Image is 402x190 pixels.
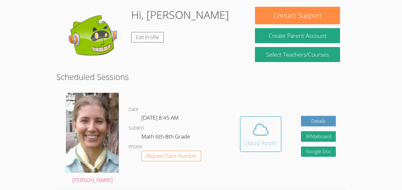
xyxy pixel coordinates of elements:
[62,7,126,71] img: default.png
[129,106,138,114] dt: Date
[255,47,340,62] a: Select Teachers/Courses
[131,7,229,23] h1: Hi, [PERSON_NAME]
[141,132,191,143] dd: Math 6th-8th Grade
[66,93,119,172] img: Screenshot%202024-09-06%20202226%20-%20Cropped.png
[56,71,346,83] h2: Scheduled Sessions
[131,32,164,43] a: Edit Profile
[146,154,196,158] span: Request Tutor Number
[301,131,336,142] button: Whiteboard
[301,116,336,126] a: Details
[129,143,142,151] dt: Phone
[240,116,281,152] button: Cloud Room
[129,124,144,132] dt: Subject
[141,114,179,121] span: [DATE] 8:45 AM
[255,28,340,43] button: Create Parent Account
[66,93,119,185] a: [PERSON_NAME]
[301,146,336,157] a: Google Doc
[244,139,277,147] div: Cloud Room
[255,7,340,24] button: Contact Support
[141,151,201,161] button: Request Tutor Number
